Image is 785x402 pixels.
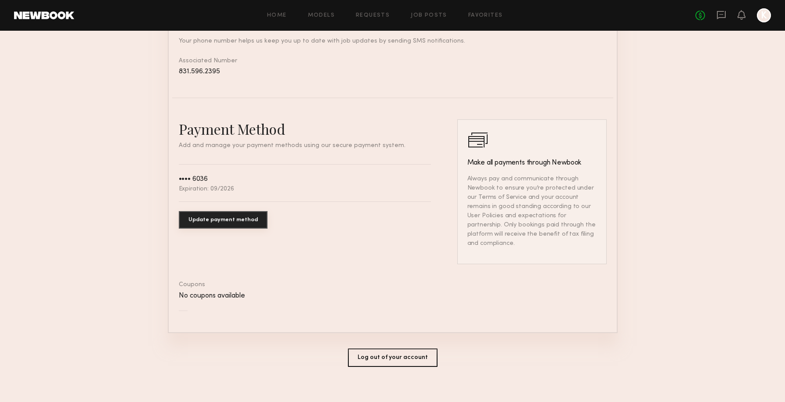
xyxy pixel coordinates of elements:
h3: Make all payments through Newbook [467,158,597,168]
p: Add and manage your payment methods using our secure payment system. [179,143,431,149]
div: Coupons [179,282,607,288]
button: Log out of your account [348,348,438,367]
div: Expiration: 09/2026 [179,186,234,192]
a: Home [267,13,287,18]
h2: Payment Method [179,119,431,138]
div: No coupons available [179,292,607,300]
a: Favorites [468,13,503,18]
button: Update payment method [179,211,268,229]
div: Associated Number [179,56,607,76]
div: •••• 6036 [179,176,208,183]
a: Requests [356,13,390,18]
a: Job Posts [411,13,447,18]
p: Always pay and communicate through Newbook to ensure you’re protected under our Terms of Service ... [467,174,597,248]
span: 831.596.2395 [179,68,220,75]
a: Models [308,13,335,18]
a: K [757,8,771,22]
div: Your phone number helps us keep you up to date with job updates by sending SMS notifications. [179,36,607,46]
